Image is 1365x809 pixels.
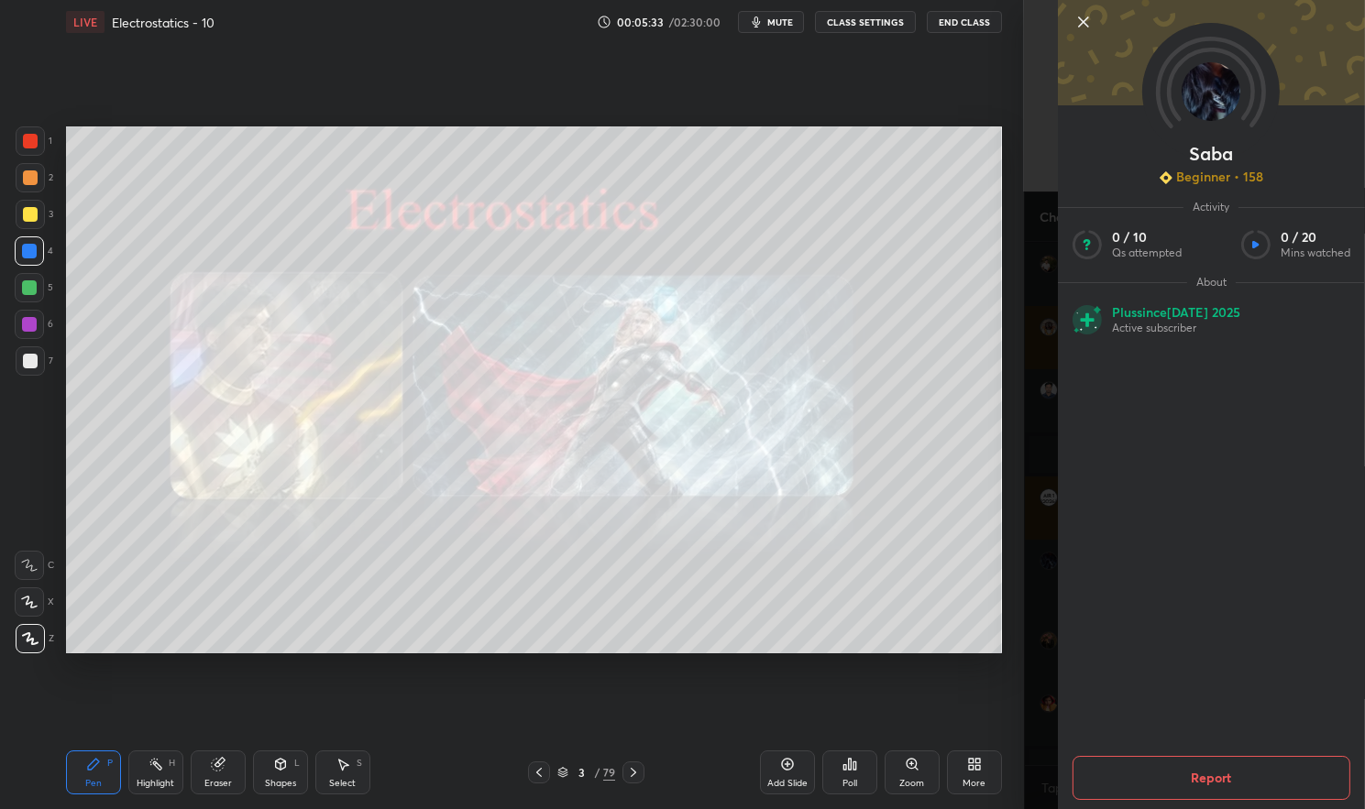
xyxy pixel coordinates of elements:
[16,346,53,376] div: 7
[572,767,590,778] div: 3
[85,779,102,788] div: Pen
[738,11,804,33] button: mute
[15,587,54,617] div: X
[963,779,985,788] div: More
[15,551,54,580] div: C
[927,11,1002,33] button: End Class
[137,779,174,788] div: Highlight
[16,163,53,192] div: 2
[1073,756,1350,800] button: Report
[899,779,924,788] div: Zoom
[815,11,916,33] button: CLASS SETTINGS
[294,759,300,768] div: L
[15,310,53,339] div: 6
[329,779,356,788] div: Select
[16,624,54,653] div: Z
[1160,171,1172,184] img: Learner_Badge_beginner_1_8b307cf2a0.svg
[16,126,52,156] div: 1
[204,779,232,788] div: Eraser
[1281,246,1350,260] p: Mins watched
[842,779,857,788] div: Poll
[1281,229,1350,246] p: 0 / 20
[15,273,53,302] div: 5
[767,16,793,28] span: mute
[16,200,53,229] div: 3
[767,779,808,788] div: Add Slide
[1183,200,1238,214] span: Activity
[1189,147,1233,161] p: Saba
[265,779,296,788] div: Shapes
[1176,169,1263,185] p: Beginner • 158
[66,11,105,33] div: LIVE
[1112,246,1182,260] p: Qs attempted
[1112,321,1240,335] p: Active subscriber
[112,14,215,31] h4: Electrostatics - 10
[107,759,113,768] div: P
[169,759,175,768] div: H
[1112,304,1240,321] p: Plus since [DATE] 2025
[357,759,362,768] div: S
[1182,62,1240,121] img: 2824b0b35b2a4e48ad2b6489ec29fc02.jpg
[594,767,600,778] div: /
[1187,275,1236,290] span: About
[15,236,53,266] div: 4
[1112,229,1182,246] p: 0 / 10
[603,764,615,781] div: 79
